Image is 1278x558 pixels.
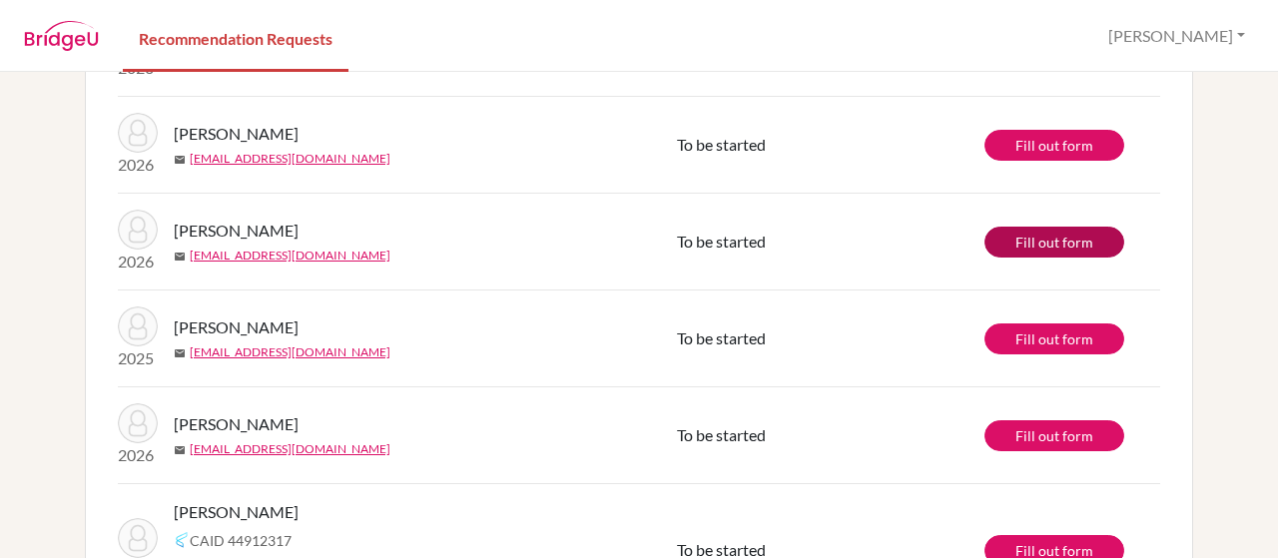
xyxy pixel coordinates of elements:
[190,150,390,168] a: [EMAIL_ADDRESS][DOMAIN_NAME]
[677,328,766,347] span: To be started
[190,343,390,361] a: [EMAIL_ADDRESS][DOMAIN_NAME]
[118,153,158,177] p: 2026
[984,323,1124,354] a: Fill out form
[118,443,158,467] p: 2026
[118,403,158,443] img: Laubengayer, Dylan
[1099,17,1254,55] button: [PERSON_NAME]
[118,306,158,346] img: Saylawala, Sakina
[984,420,1124,451] a: Fill out form
[190,530,292,551] span: CAID 44912317
[174,122,299,146] span: [PERSON_NAME]
[174,219,299,243] span: [PERSON_NAME]
[984,130,1124,161] a: Fill out form
[174,500,299,524] span: [PERSON_NAME]
[174,315,299,339] span: [PERSON_NAME]
[677,135,766,154] span: To be started
[174,154,186,166] span: mail
[118,518,158,558] img: Ayoub, Leah
[174,444,186,456] span: mail
[984,227,1124,258] a: Fill out form
[174,347,186,359] span: mail
[123,3,348,72] a: Recommendation Requests
[118,113,158,153] img: Jaafar, Omar
[677,425,766,444] span: To be started
[190,440,390,458] a: [EMAIL_ADDRESS][DOMAIN_NAME]
[190,247,390,265] a: [EMAIL_ADDRESS][DOMAIN_NAME]
[118,250,158,274] p: 2026
[118,346,158,370] p: 2025
[174,251,186,263] span: mail
[118,210,158,250] img: Murugneux, Eva
[174,532,190,548] img: Common App logo
[677,232,766,251] span: To be started
[174,412,299,436] span: [PERSON_NAME]
[24,21,99,51] img: BridgeU logo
